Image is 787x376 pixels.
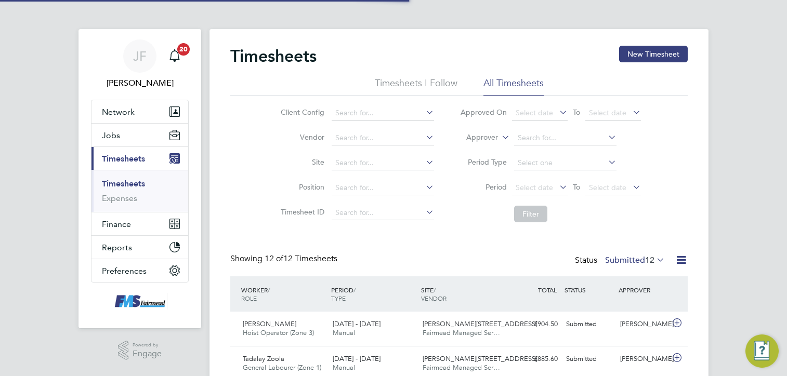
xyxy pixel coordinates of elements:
span: / [353,286,356,294]
a: Timesheets [102,179,145,189]
span: Preferences [102,266,147,276]
div: PERIOD [329,280,418,307]
span: General Labourer (Zone 1) [243,363,321,372]
span: Select date [516,108,553,117]
input: Search for... [332,181,434,195]
span: Hoist Operator (Zone 3) [243,328,314,337]
label: Site [278,157,324,167]
li: Timesheets I Follow [375,77,457,96]
span: 12 [645,255,654,265]
div: £904.50 [508,316,562,333]
div: Status [575,253,667,268]
a: Powered byEngage [118,341,162,360]
div: [PERSON_NAME] [616,316,670,333]
a: JF[PERSON_NAME] [91,39,189,89]
label: Approver [451,132,498,143]
label: Timesheet ID [278,207,324,217]
button: Filter [514,206,547,222]
span: VENDOR [421,294,447,302]
span: / [268,286,270,294]
div: Showing [230,253,339,264]
div: Submitted [562,351,616,368]
span: Manual [333,363,355,372]
span: Fairmead Managed Ser… [423,328,500,337]
div: APPROVER [616,280,670,299]
div: WORKER [239,280,329,307]
span: Manual [333,328,355,337]
div: SITE [418,280,508,307]
label: Period Type [460,157,507,167]
span: Powered by [133,341,162,350]
button: Jobs [91,124,188,146]
div: £885.60 [508,351,562,368]
input: Select one [514,156,617,170]
a: Go to home page [91,293,189,310]
input: Search for... [514,131,617,145]
button: Preferences [91,259,188,282]
label: Client Config [278,108,324,117]
label: Submitted [605,255,665,265]
span: [PERSON_NAME][STREET_ADDRESS] [423,354,537,363]
span: Fairmead Managed Ser… [423,363,500,372]
button: Timesheets [91,147,188,170]
span: TOTAL [538,286,557,294]
span: Network [102,107,135,117]
div: STATUS [562,280,616,299]
span: 20 [177,43,190,56]
a: 20 [164,39,185,73]
span: To [570,105,583,119]
span: Jobs [102,130,120,140]
span: Timesheets [102,154,145,164]
input: Search for... [332,131,434,145]
div: Submitted [562,316,616,333]
span: Finance [102,219,131,229]
span: 12 of [265,253,283,264]
div: Timesheets [91,170,188,212]
span: [DATE] - [DATE] [333,354,381,363]
h2: Timesheets [230,46,317,66]
span: Select date [516,183,553,192]
span: JF [133,49,147,63]
span: Select date [589,183,626,192]
span: / [434,286,436,294]
button: Network [91,100,188,123]
span: [DATE] - [DATE] [333,319,381,328]
span: To [570,180,583,194]
label: Period [460,182,507,192]
button: Finance [91,212,188,235]
img: f-mead-logo-retina.png [112,293,167,310]
span: [PERSON_NAME][STREET_ADDRESS] [423,319,537,328]
input: Search for... [332,156,434,170]
span: Select date [589,108,626,117]
span: 12 Timesheets [265,253,337,264]
label: Vendor [278,132,324,142]
span: Joe Furzer [91,77,189,89]
label: Approved On [460,108,507,117]
li: All Timesheets [483,77,544,96]
span: Tadalay Zoola [243,354,284,363]
a: Expenses [102,193,137,203]
input: Search for... [332,106,434,120]
span: Reports [102,243,132,252]
button: Engage Resource Center [745,334,779,368]
input: Search for... [332,206,434,220]
button: Reports [91,236,188,259]
nav: Main navigation [78,29,201,328]
span: ROLE [241,294,257,302]
span: Engage [133,350,162,358]
span: TYPE [331,294,346,302]
label: Position [278,182,324,192]
div: [PERSON_NAME] [616,351,670,368]
span: [PERSON_NAME] [243,319,296,328]
button: New Timesheet [619,46,688,62]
